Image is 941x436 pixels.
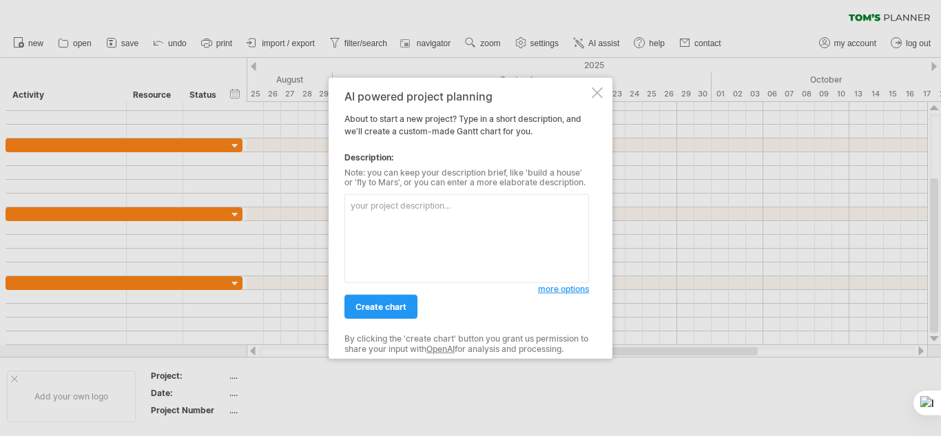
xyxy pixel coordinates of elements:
[344,334,589,354] div: By clicking the 'create chart' button you grant us permission to share your input with for analys...
[426,343,455,353] a: OpenAI
[344,90,589,102] div: AI powered project planning
[355,302,406,312] span: create chart
[344,90,589,346] div: About to start a new project? Type in a short description, and we'll create a custom-made Gantt c...
[538,283,589,295] a: more options
[344,295,417,319] a: create chart
[344,167,589,187] div: Note: you can keep your description brief, like 'build a house' or 'fly to Mars', or you can ente...
[538,284,589,294] span: more options
[344,151,589,163] div: Description:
